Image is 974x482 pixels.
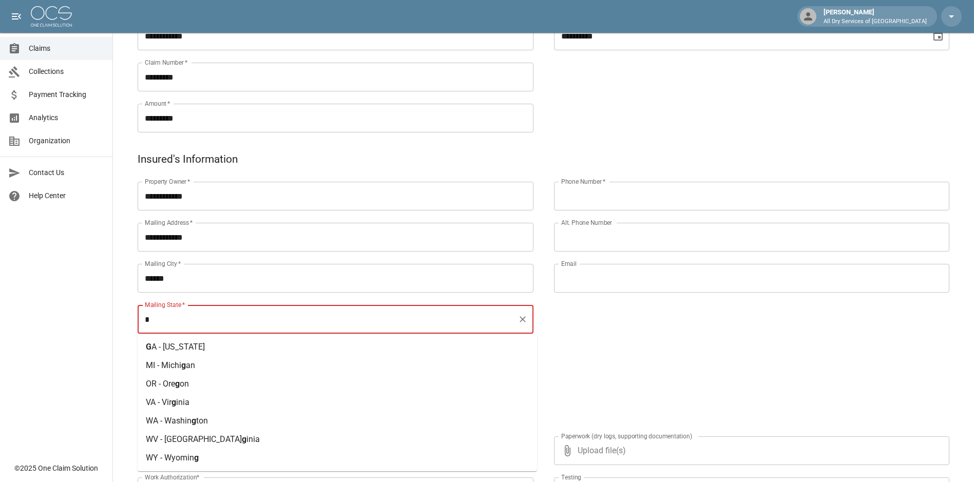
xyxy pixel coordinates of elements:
[819,7,931,26] div: [PERSON_NAME]
[175,379,180,389] span: g
[29,167,104,178] span: Contact Us
[29,66,104,77] span: Collections
[561,259,577,268] label: Email
[29,190,104,201] span: Help Center
[145,259,181,268] label: Mailing City
[29,43,104,54] span: Claims
[145,473,200,481] label: Work Authorization*
[145,300,185,309] label: Mailing State
[146,416,192,426] span: WA - Washin
[194,453,199,462] span: g
[561,473,581,481] label: Testing
[146,434,242,444] span: WV - [GEOGRAPHIC_DATA]
[14,463,98,473] div: © 2025 One Claim Solution
[242,434,246,444] span: g
[146,360,181,370] span: MI - Michi
[181,360,186,370] span: g
[171,397,176,407] span: g
[145,58,187,67] label: Claim Number
[561,177,605,186] label: Phone Number
[578,436,922,465] span: Upload file(s)
[515,312,530,326] button: Clear
[176,397,189,407] span: inia
[146,342,151,352] span: G
[151,342,205,352] span: A - [US_STATE]
[29,136,104,146] span: Organization
[29,112,104,123] span: Analytics
[146,379,175,389] span: OR - Ore
[196,416,208,426] span: ton
[145,99,170,108] label: Amount
[145,218,193,227] label: Mailing Address
[928,26,948,46] button: Choose date, selected date is Mar 1, 2025
[192,416,196,426] span: g
[561,432,692,440] label: Paperwork (dry logs, supporting documentation)
[29,89,104,100] span: Payment Tracking
[31,6,72,27] img: ocs-logo-white-transparent.png
[145,177,190,186] label: Property Owner
[561,218,612,227] label: Alt. Phone Number
[180,379,189,389] span: on
[824,17,927,26] p: All Dry Services of [GEOGRAPHIC_DATA]
[6,6,27,27] button: open drawer
[146,397,171,407] span: VA - Vir
[246,434,260,444] span: inia
[146,453,194,462] span: WY - Wyomin
[186,360,195,370] span: an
